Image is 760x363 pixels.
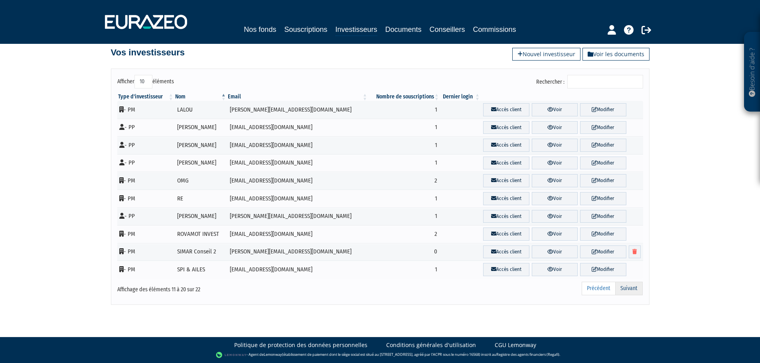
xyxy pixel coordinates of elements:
th: Type d'investisseur : activer pour trier la colonne par ordre croissant [117,93,174,101]
td: 1 [368,208,440,226]
a: Registre des agents financiers (Regafi) [496,352,559,357]
a: Accès client [483,157,529,170]
a: Nos fonds [244,24,276,35]
a: Accès client [483,174,529,187]
td: 1 [368,154,440,172]
a: Investisseurs [335,24,377,36]
td: 2 [368,172,440,190]
td: - PM [117,190,174,208]
a: Suivant [615,282,643,295]
td: - PM [117,261,174,279]
td: - PM [117,101,174,119]
label: Rechercher : [536,75,643,88]
td: - PP [117,136,174,154]
a: Modifier [580,245,626,259]
td: - PM [117,172,174,190]
a: Conseillers [430,24,465,35]
td: - PP [117,119,174,137]
a: Accès client [483,121,529,134]
th: Dernier login : activer pour trier la colonne par ordre croissant [440,93,481,101]
td: 1 [368,101,440,119]
a: Voir [532,103,578,116]
a: Précédent [582,282,616,295]
a: Conditions générales d'utilisation [386,341,476,349]
a: Voir [532,263,578,276]
a: Politique de protection des données personnelles [234,341,367,349]
a: Voir [532,192,578,205]
td: 0 [368,243,440,261]
td: 2 [368,225,440,243]
input: Rechercher : [567,75,643,88]
th: &nbsp; [481,93,643,101]
td: 1 [368,136,440,154]
td: [PERSON_NAME] [174,154,227,172]
a: Voir [532,139,578,152]
a: Voir [532,245,578,259]
img: logo-lemonway.png [216,351,247,359]
td: 1 [368,190,440,208]
td: 1 [368,119,440,137]
a: Documents [385,24,422,35]
a: Accès client [483,245,529,259]
a: CGU Lemonway [495,341,536,349]
th: Email : activer pour trier la colonne par ordre croissant [227,93,368,101]
a: Voir [532,157,578,170]
td: RE [174,190,227,208]
a: Voir les documents [582,48,649,61]
td: [EMAIL_ADDRESS][DOMAIN_NAME] [227,136,368,154]
label: Afficher éléments [117,75,174,88]
a: Accès client [483,210,529,223]
th: Nom : activer pour trier la colonne par ordre d&eacute;croissant [174,93,227,101]
td: [PERSON_NAME][EMAIL_ADDRESS][DOMAIN_NAME] [227,101,368,119]
td: LALOU [174,101,227,119]
a: Modifier [580,103,626,116]
a: Souscriptions [284,24,327,35]
a: Voir [532,210,578,223]
td: SPI & AILES [174,261,227,279]
td: [EMAIL_ADDRESS][DOMAIN_NAME] [227,119,368,137]
a: Accès client [483,103,529,116]
td: 1 [368,261,440,279]
a: Accès client [483,139,529,152]
a: Accès client [483,192,529,205]
td: [EMAIL_ADDRESS][DOMAIN_NAME] [227,172,368,190]
a: Nouvel investisseur [512,48,580,61]
a: Modifier [580,174,626,187]
h4: Vos investisseurs [111,48,185,57]
td: [EMAIL_ADDRESS][DOMAIN_NAME] [227,154,368,172]
td: [PERSON_NAME] [174,136,227,154]
a: Accès client [483,263,529,276]
a: Modifier [580,228,626,241]
a: Modifier [580,263,626,276]
td: [EMAIL_ADDRESS][DOMAIN_NAME] [227,225,368,243]
a: Voir [532,228,578,241]
a: Modifier [580,210,626,223]
a: Voir [532,121,578,134]
a: Accès client [483,228,529,241]
div: - Agent de (établissement de paiement dont le siège social est situé au [STREET_ADDRESS], agréé p... [8,351,752,359]
th: Nombre de souscriptions : activer pour trier la colonne par ordre croissant [368,93,440,101]
a: Commissions [473,24,516,35]
a: Supprimer [629,245,641,259]
td: SIMAR Conseil 2 [174,243,227,261]
p: Besoin d'aide ? [748,36,757,108]
a: Modifier [580,157,626,170]
td: [PERSON_NAME] [174,208,227,226]
td: [EMAIL_ADDRESS][DOMAIN_NAME] [227,261,368,279]
a: Modifier [580,139,626,152]
img: 1732889491-logotype_eurazeo_blanc_rvb.png [105,15,187,29]
a: Modifier [580,121,626,134]
a: Lemonway [264,352,282,357]
td: [EMAIL_ADDRESS][DOMAIN_NAME] [227,190,368,208]
td: ROVAMOT INVEST [174,225,227,243]
td: - PM [117,225,174,243]
td: - PM [117,243,174,261]
td: [PERSON_NAME][EMAIL_ADDRESS][DOMAIN_NAME] [227,208,368,226]
a: Modifier [580,192,626,205]
a: Voir [532,174,578,187]
td: [PERSON_NAME][EMAIL_ADDRESS][DOMAIN_NAME] [227,243,368,261]
td: OMG [174,172,227,190]
div: Affichage des éléments 11 à 20 sur 22 [117,281,330,294]
td: - PP [117,154,174,172]
select: Afficheréléments [134,75,152,88]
